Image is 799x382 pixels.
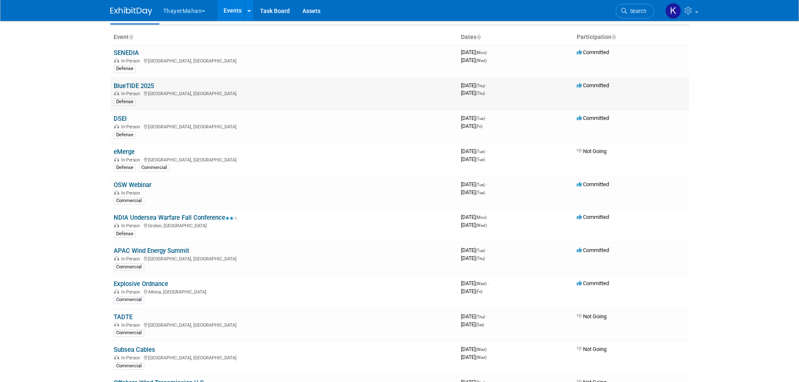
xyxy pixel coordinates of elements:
div: [GEOGRAPHIC_DATA], [GEOGRAPHIC_DATA] [114,90,454,96]
a: Sort by Participation Type [612,34,616,40]
a: NDIA Undersea Warfare Fall Conference [114,214,238,221]
a: eMerge [114,148,135,156]
span: (Thu) [476,91,485,96]
span: (Thu) [476,256,485,261]
span: [DATE] [461,255,485,261]
span: (Wed) [476,347,487,352]
span: Search [627,8,646,14]
span: - [488,214,489,220]
div: [GEOGRAPHIC_DATA], [GEOGRAPHIC_DATA] [114,354,454,361]
img: ExhibitDay [110,7,152,16]
span: (Fri) [476,289,482,294]
img: In-Person Event [114,157,119,161]
span: (Thu) [476,83,485,88]
a: DSEI [114,115,127,122]
img: In-Person Event [114,322,119,327]
span: - [486,181,487,187]
th: Event [110,30,458,44]
span: (Tue) [476,116,485,121]
img: In-Person Event [114,289,119,294]
div: Commercial [114,296,144,304]
span: [DATE] [461,288,482,294]
img: In-Person Event [114,91,119,95]
a: Explosive Ordnance [114,280,168,288]
a: Search [616,4,654,18]
span: - [486,247,487,253]
span: Committed [577,115,609,121]
div: [GEOGRAPHIC_DATA], [GEOGRAPHIC_DATA] [114,156,454,163]
a: OSW Webinar [114,181,151,189]
span: In-Person [121,256,143,262]
div: Commercial [114,362,144,370]
div: [GEOGRAPHIC_DATA], [GEOGRAPHIC_DATA] [114,255,454,262]
div: [GEOGRAPHIC_DATA], [GEOGRAPHIC_DATA] [114,123,454,130]
th: Dates [458,30,573,44]
span: (Tue) [476,157,485,162]
a: SENEDIA [114,49,139,57]
span: [DATE] [461,123,482,129]
div: Defense [114,65,136,73]
span: [DATE] [461,57,487,63]
span: [DATE] [461,280,489,286]
span: (Fri) [476,124,482,129]
span: In-Person [121,157,143,163]
span: In-Person [121,223,143,229]
span: (Wed) [476,355,487,360]
span: [DATE] [461,181,487,187]
span: In-Person [121,91,143,96]
a: Sort by Event Name [129,34,133,40]
span: - [486,313,487,320]
span: In-Person [121,124,143,130]
span: - [488,346,489,352]
span: (Wed) [476,223,487,228]
span: Not Going [577,346,606,352]
span: (Tue) [476,149,485,154]
div: Commercial [139,164,169,172]
a: BlueTIDE 2025 [114,82,154,90]
span: [DATE] [461,214,489,220]
a: TADTE [114,313,133,321]
span: (Thu) [476,314,485,319]
span: - [486,82,487,88]
span: Committed [577,49,609,55]
span: [DATE] [461,222,487,228]
span: - [488,280,489,286]
a: Subsea Cables [114,346,155,353]
div: Defense [114,131,136,139]
div: Commercial [114,263,144,271]
span: Not Going [577,148,606,154]
span: In-Person [121,190,143,196]
span: (Tue) [476,182,485,187]
img: In-Person Event [114,223,119,227]
img: Kristin Maher [665,3,681,19]
span: (Mon) [476,50,487,55]
span: [DATE] [461,148,487,154]
span: [DATE] [461,354,487,360]
span: (Wed) [476,281,487,286]
span: (Sat) [476,322,484,327]
span: [DATE] [461,115,487,121]
img: In-Person Event [114,355,119,359]
span: (Wed) [476,58,487,63]
a: Sort by Start Date [476,34,481,40]
img: In-Person Event [114,124,119,128]
span: [DATE] [461,90,485,96]
span: Not Going [577,313,606,320]
span: (Tue) [476,190,485,195]
div: [GEOGRAPHIC_DATA], [GEOGRAPHIC_DATA] [114,57,454,64]
div: Athina, [GEOGRAPHIC_DATA] [114,288,454,295]
span: (Tue) [476,248,485,253]
img: In-Person Event [114,58,119,62]
span: [DATE] [461,346,489,352]
a: APAC Wind Energy Summit [114,247,189,255]
span: Committed [577,247,609,253]
span: Committed [577,82,609,88]
span: [DATE] [461,156,485,162]
span: [DATE] [461,321,484,327]
span: Committed [577,181,609,187]
span: - [486,115,487,121]
img: In-Person Event [114,190,119,195]
span: Committed [577,214,609,220]
img: In-Person Event [114,256,119,260]
span: [DATE] [461,189,485,195]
